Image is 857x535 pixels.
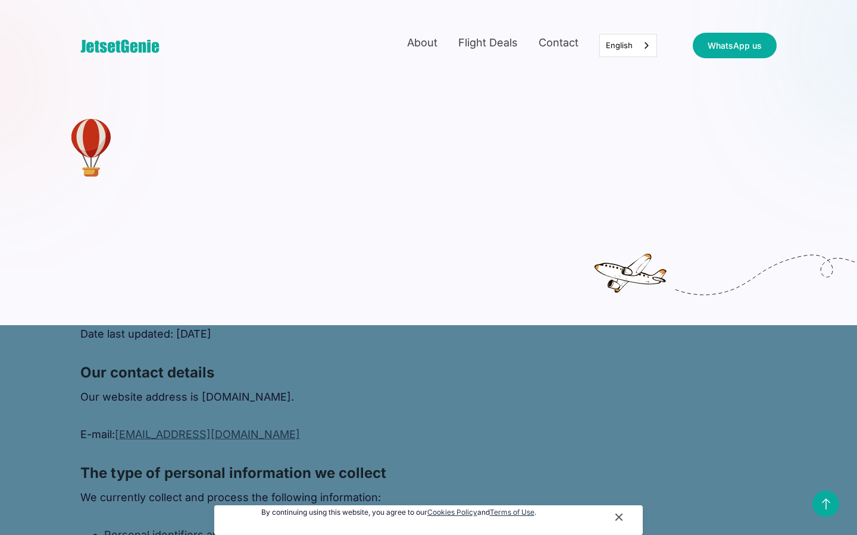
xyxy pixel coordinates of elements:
p: Date last updated: [DATE] [80,325,777,343]
a: [EMAIL_ADDRESS][DOMAIN_NAME] [115,428,300,440]
a: WhatsApp us [693,33,777,58]
a: English [600,34,656,56]
a: Cookies Policy [427,508,477,517]
a: Contact [539,34,578,57]
img: Arrow Image [819,497,833,511]
a: Flight Deals [458,34,518,57]
a: About [407,34,437,57]
p: E-mail: [80,426,777,443]
strong: The type of personal information we collect [80,464,386,481]
p: We currently collect and process the following information: [80,489,777,506]
strong: Our contact details [80,364,214,381]
aside: Language selected: English [599,34,657,57]
a: Terms of Use [490,508,534,517]
p: By continuing using this website, you agree to our and . [261,508,536,518]
div: Language [599,34,657,57]
p: Our website address is [DOMAIN_NAME]. [80,388,777,406]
